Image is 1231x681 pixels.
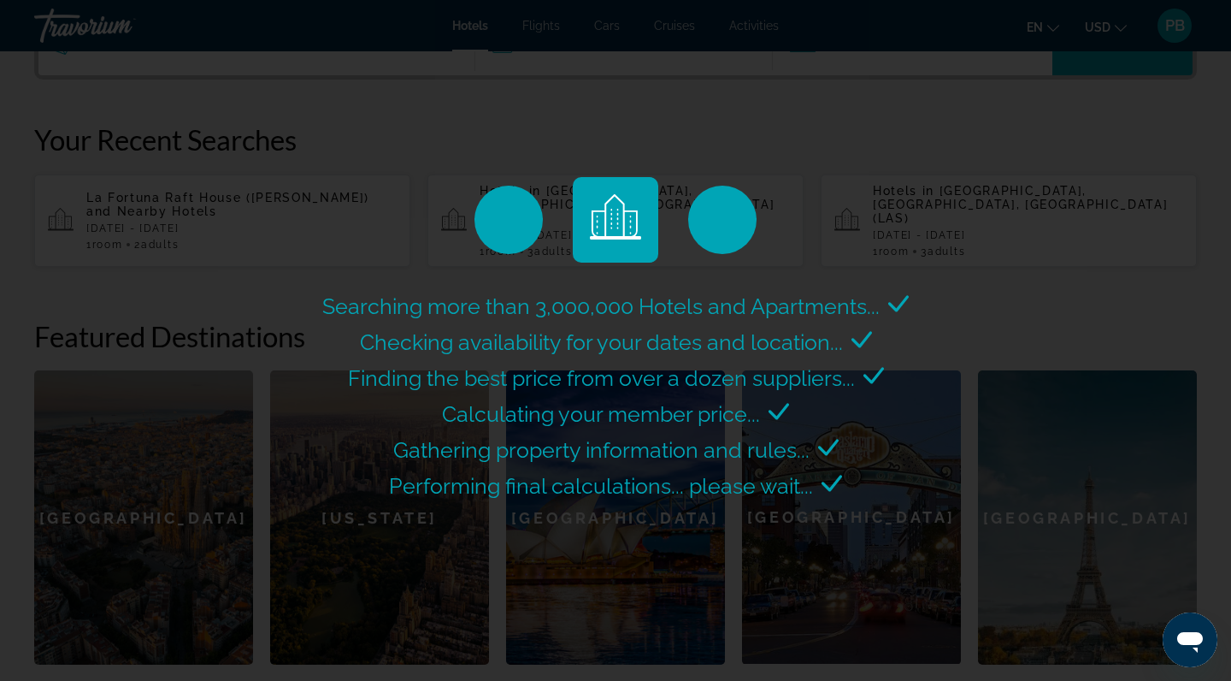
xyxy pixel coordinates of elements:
[442,401,760,427] span: Calculating your member price...
[393,437,810,463] span: Gathering property information and rules...
[348,365,855,391] span: Finding the best price from over a dozen suppliers...
[1163,613,1217,667] iframe: Button to launch messaging window
[389,473,813,499] span: Performing final calculations... please wait...
[360,329,843,355] span: Checking availability for your dates and location...
[322,293,880,319] span: Searching more than 3,000,000 Hotels and Apartments...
